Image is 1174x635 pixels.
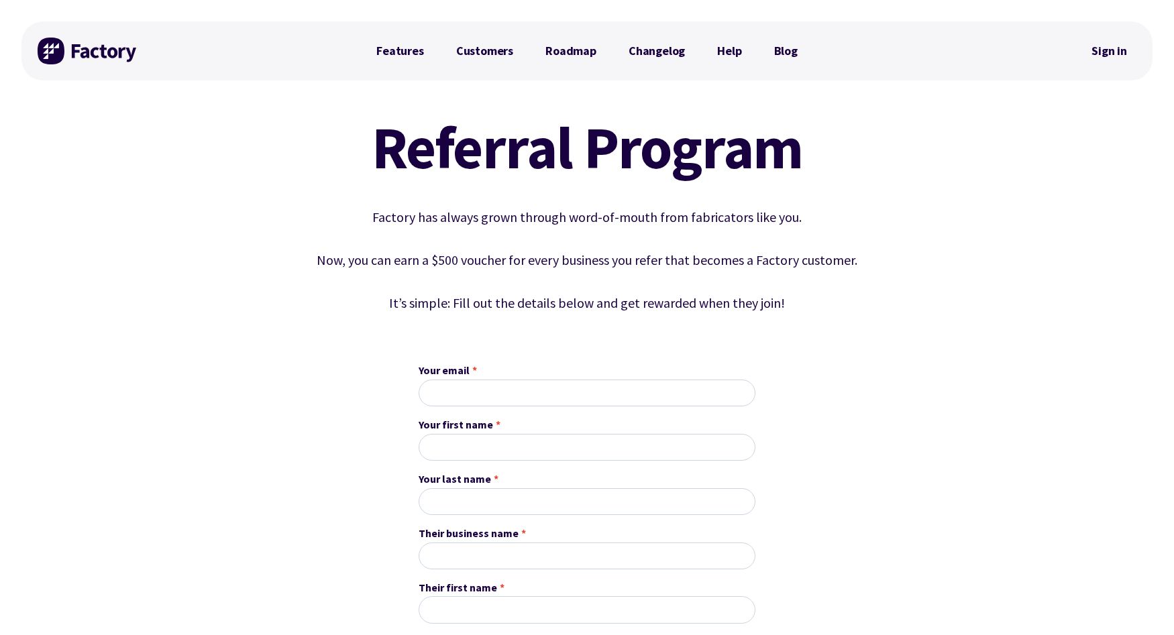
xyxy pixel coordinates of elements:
[282,292,892,314] p: It’s simple: Fill out the details below and get rewarded when they join!
[419,416,493,434] span: Your first name
[440,38,529,64] a: Customers
[282,118,892,177] h1: Referral Program
[1082,36,1136,66] nav: Secondary Navigation
[419,471,491,488] span: Your last name
[758,38,814,64] a: Blog
[701,38,757,64] a: Help
[1082,36,1136,66] a: Sign in
[529,38,612,64] a: Roadmap
[282,249,892,271] p: Now, you can earn a $500 voucher for every business you refer that becomes a Factory customer.
[419,362,470,380] span: Your email
[419,525,519,542] span: Their business name
[612,38,701,64] a: Changelog
[419,579,497,597] span: Their first name
[38,38,138,64] img: Factory
[360,38,440,64] a: Features
[360,38,814,64] nav: Primary Navigation
[282,207,892,228] p: Factory has always grown through word-of-mouth from fabricators like you.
